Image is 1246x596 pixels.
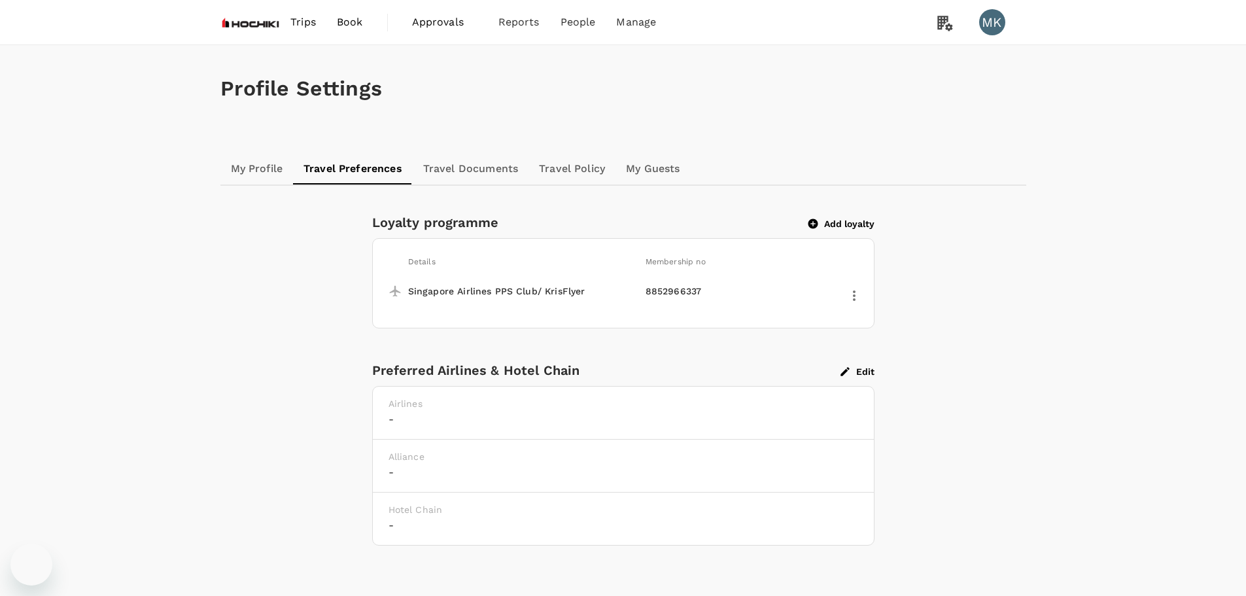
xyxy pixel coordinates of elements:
h1: Profile Settings [220,77,1026,101]
a: Travel Preferences [293,153,413,184]
span: Membership no [646,257,706,266]
h6: - [389,463,858,482]
span: Reports [498,14,540,30]
h6: - [389,410,858,429]
p: Hotel Chain [389,503,858,516]
p: Airlines [389,397,858,410]
button: Add loyalty [808,218,874,230]
img: Hochiki Asia Pacific Pte Ltd [220,8,281,37]
span: Book [337,14,363,30]
a: Travel Policy [528,153,615,184]
button: Edit [840,366,874,377]
p: Singapore Airlines PPS Club/ KrisFlyer [408,285,640,298]
span: Details [408,257,436,266]
iframe: Button to launch messaging window [10,544,52,586]
h6: Loyalty programme [372,212,798,233]
span: Trips [290,14,316,30]
a: My Profile [220,153,294,184]
span: People [561,14,596,30]
div: MK [979,9,1005,35]
span: Approvals [412,14,477,30]
a: My Guests [615,153,690,184]
p: Alliance [389,450,858,463]
span: Manage [616,14,656,30]
div: Preferred Airlines & Hotel Chain [372,360,840,381]
h6: - [389,516,858,535]
p: 8852966337 [646,285,839,298]
a: Travel Documents [413,153,528,184]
